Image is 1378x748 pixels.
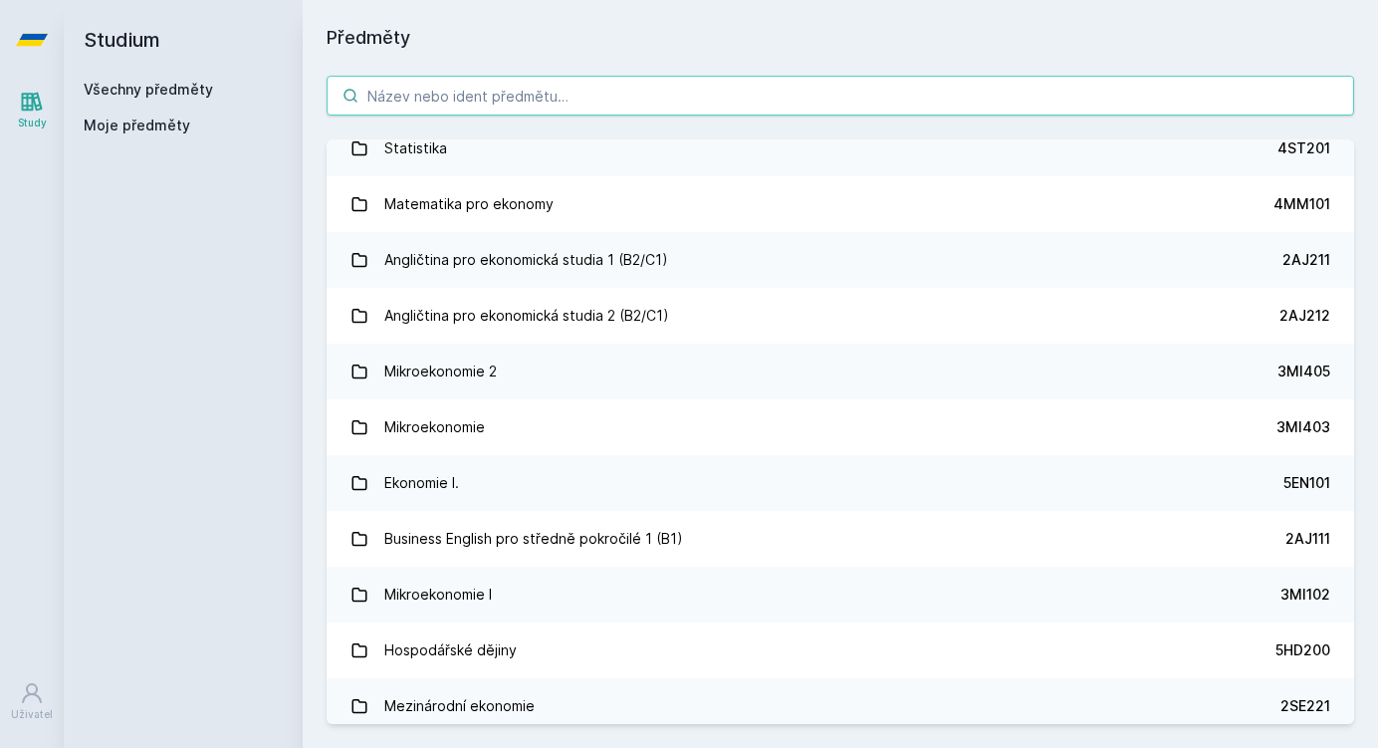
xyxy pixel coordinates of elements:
a: Study [4,80,60,140]
a: Matematika pro ekonomy 4MM101 [327,176,1354,232]
div: Business English pro středně pokročilé 1 (B1) [384,519,683,559]
div: Study [18,116,47,130]
div: 3MI403 [1276,417,1330,437]
a: Uživatel [4,671,60,732]
a: Mikroekonomie 3MI403 [327,399,1354,455]
input: Název nebo ident předmětu… [327,76,1354,116]
div: Matematika pro ekonomy [384,184,554,224]
a: Mezinárodní ekonomie 2SE221 [327,678,1354,734]
div: Mezinárodní ekonomie [384,686,535,726]
div: 2AJ212 [1279,306,1330,326]
div: 3MI102 [1280,585,1330,605]
div: 2AJ211 [1282,250,1330,270]
a: Business English pro středně pokročilé 1 (B1) 2AJ111 [327,511,1354,567]
div: Hospodářské dějiny [384,630,517,670]
a: Statistika 4ST201 [327,121,1354,176]
div: 2SE221 [1280,696,1330,716]
div: 5EN101 [1283,473,1330,493]
span: Moje předměty [84,116,190,135]
div: Statistika [384,128,447,168]
div: 3MI405 [1277,362,1330,381]
a: Mikroekonomie 2 3MI405 [327,344,1354,399]
div: Uživatel [11,707,53,722]
div: 4MM101 [1273,194,1330,214]
div: Ekonomie I. [384,463,459,503]
div: Angličtina pro ekonomická studia 1 (B2/C1) [384,240,668,280]
div: 2AJ111 [1285,529,1330,549]
a: Ekonomie I. 5EN101 [327,455,1354,511]
a: Angličtina pro ekonomická studia 2 (B2/C1) 2AJ212 [327,288,1354,344]
a: Všechny předměty [84,81,213,98]
a: Hospodářské dějiny 5HD200 [327,623,1354,678]
div: 4ST201 [1277,138,1330,158]
h1: Předměty [327,24,1354,52]
div: Mikroekonomie 2 [384,352,497,391]
div: 5HD200 [1275,640,1330,660]
div: Angličtina pro ekonomická studia 2 (B2/C1) [384,296,669,336]
div: Mikroekonomie [384,407,485,447]
a: Angličtina pro ekonomická studia 1 (B2/C1) 2AJ211 [327,232,1354,288]
a: Mikroekonomie I 3MI102 [327,567,1354,623]
div: Mikroekonomie I [384,575,492,615]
